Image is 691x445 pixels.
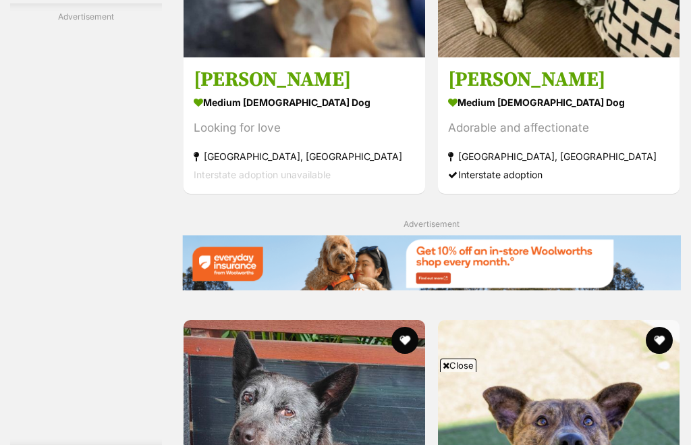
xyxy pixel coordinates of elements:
[448,148,669,166] strong: [GEOGRAPHIC_DATA], [GEOGRAPHIC_DATA]
[391,327,418,354] button: favourite
[194,93,415,113] strong: medium [DEMOGRAPHIC_DATA] Dog
[448,166,669,184] div: Interstate adoption
[646,327,673,354] button: favourite
[194,120,415,138] div: Looking for love
[32,28,140,434] iframe: Advertisement
[448,68,669,93] h3: [PERSON_NAME]
[182,235,681,290] img: Everyday Insurance promotional banner
[448,120,669,138] div: Adorable and affectionate
[18,377,673,438] iframe: Advertisement
[438,57,680,194] a: [PERSON_NAME] medium [DEMOGRAPHIC_DATA] Dog Adorable and affectionate [GEOGRAPHIC_DATA], [GEOGRAP...
[194,68,415,93] h3: [PERSON_NAME]
[440,359,476,372] span: Close
[184,57,425,194] a: [PERSON_NAME] medium [DEMOGRAPHIC_DATA] Dog Looking for love [GEOGRAPHIC_DATA], [GEOGRAPHIC_DATA]...
[194,148,415,166] strong: [GEOGRAPHIC_DATA], [GEOGRAPHIC_DATA]
[194,169,331,181] span: Interstate adoption unavailable
[182,235,681,293] a: Everyday Insurance promotional banner
[404,219,460,229] span: Advertisement
[448,93,669,113] strong: medium [DEMOGRAPHIC_DATA] Dog
[477,1,490,11] img: iconc.png
[1,1,12,12] img: consumer-privacy-logo.png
